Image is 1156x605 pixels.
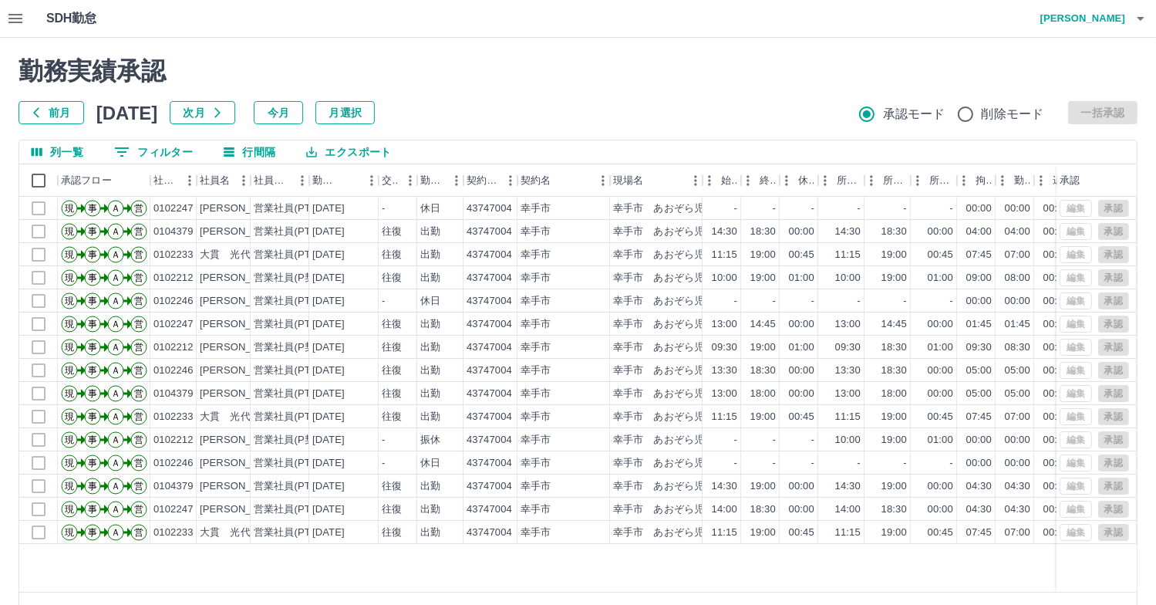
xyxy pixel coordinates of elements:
[521,433,551,448] div: 幸手市
[1034,164,1073,197] div: 遅刻等
[712,363,737,378] div: 13:30
[254,363,335,378] div: 営業社員(PT契約)
[312,387,345,401] div: [DATE]
[966,294,992,309] div: 00:00
[966,410,992,424] div: 07:45
[153,317,194,332] div: 0102247
[750,248,776,262] div: 19:00
[420,164,445,197] div: 勤務区分
[966,225,992,239] div: 04:00
[750,271,776,286] div: 19:00
[254,410,335,424] div: 営業社員(PT契約)
[928,340,953,355] div: 01:00
[835,271,861,286] div: 10:00
[521,363,551,378] div: 幸手市
[811,201,814,216] div: -
[712,248,737,262] div: 11:15
[1005,317,1030,332] div: 01:45
[811,433,814,448] div: -
[134,226,143,237] text: 営
[153,294,194,309] div: 0102246
[1014,164,1031,197] div: 勤務
[88,296,97,306] text: 事
[420,248,440,262] div: 出勤
[734,433,737,448] div: -
[521,248,551,262] div: 幸手市
[1005,271,1030,286] div: 08:00
[382,340,402,355] div: 往復
[521,271,551,286] div: 幸手市
[153,387,194,401] div: 0104379
[379,164,417,197] div: 交通費
[881,410,907,424] div: 19:00
[750,410,776,424] div: 19:00
[521,201,551,216] div: 幸手市
[153,363,194,378] div: 0102246
[467,225,512,239] div: 43747004
[153,433,194,448] div: 0102212
[703,164,741,197] div: 始業
[904,294,907,309] div: -
[521,164,551,197] div: 契約名
[232,169,255,192] button: メニュー
[254,248,335,262] div: 営業社員(PT契約)
[96,101,158,124] h5: [DATE]
[734,294,737,309] div: -
[773,294,776,309] div: -
[1043,433,1069,448] div: 00:00
[312,410,345,424] div: [DATE]
[200,248,251,262] div: 大貫 光代
[200,271,284,286] div: [PERSON_NAME]
[789,317,814,332] div: 00:00
[61,164,112,197] div: 承認フロー
[966,433,992,448] div: 00:00
[200,433,284,448] div: [PERSON_NAME]
[1043,225,1069,239] div: 00:00
[864,164,911,197] div: 所定終業
[111,226,120,237] text: Ａ
[996,164,1034,197] div: 勤務
[928,271,953,286] div: 01:00
[382,201,385,216] div: -
[966,317,992,332] div: 01:45
[881,387,907,401] div: 18:00
[712,225,737,239] div: 14:30
[712,317,737,332] div: 13:00
[200,225,284,239] div: [PERSON_NAME]
[88,411,97,422] text: 事
[712,387,737,401] div: 13:00
[1060,164,1080,197] div: 承認
[312,248,345,262] div: [DATE]
[467,271,512,286] div: 43747004
[966,387,992,401] div: 05:00
[750,387,776,401] div: 18:00
[929,164,954,197] div: 所定休憩
[966,201,992,216] div: 00:00
[200,294,284,309] div: [PERSON_NAME]
[613,271,745,286] div: 幸手市 あおぞら児童クラブ
[684,169,707,192] button: メニュー
[153,248,194,262] div: 0102233
[111,249,120,260] text: Ａ
[420,317,440,332] div: 出勤
[111,388,120,399] text: Ａ
[966,248,992,262] div: 07:45
[254,387,335,401] div: 営業社員(PT契約)
[420,340,440,355] div: 出勤
[382,363,402,378] div: 往復
[153,164,178,197] div: 社員番号
[835,433,861,448] div: 10:00
[521,294,551,309] div: 幸手市
[789,410,814,424] div: 00:45
[254,340,329,355] div: 営業社員(P契約)
[65,319,74,330] text: 現
[254,294,335,309] div: 営業社員(PT契約)
[521,410,551,424] div: 幸手市
[1043,363,1069,378] div: 00:00
[789,363,814,378] div: 00:00
[65,272,74,283] text: 現
[521,225,551,239] div: 幸手市
[134,411,143,422] text: 営
[254,225,335,239] div: 営業社員(PT契約)
[420,201,440,216] div: 休日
